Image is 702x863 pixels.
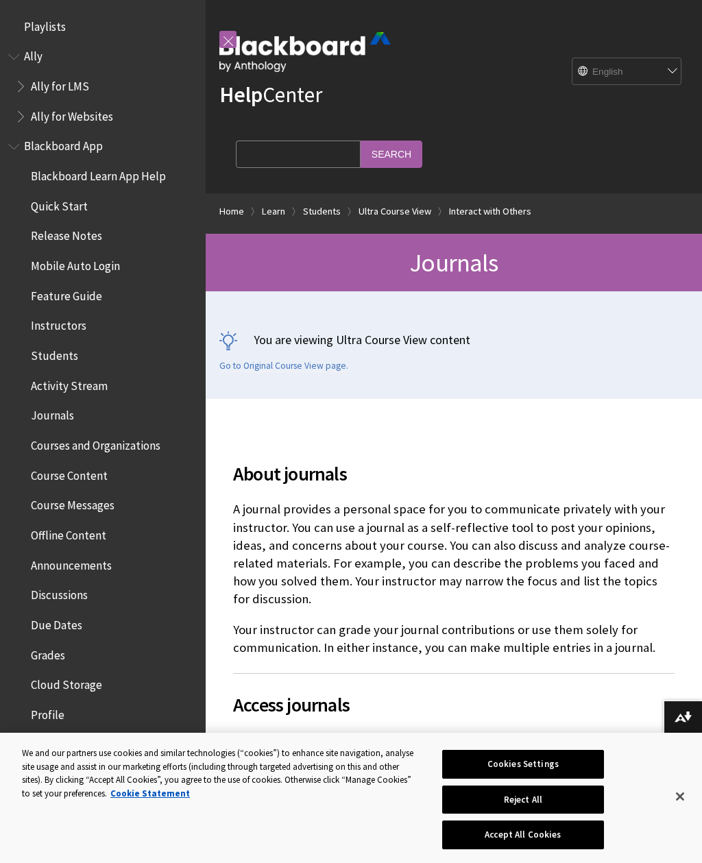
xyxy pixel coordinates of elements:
[31,105,113,123] span: Ally for Websites
[442,786,604,814] button: Reject All
[31,613,82,632] span: Due Dates
[233,459,675,488] span: About journals
[31,494,114,513] span: Course Messages
[219,81,322,108] a: HelpCenter
[8,45,197,128] nav: Book outline for Anthology Ally Help
[31,195,88,213] span: Quick Start
[303,203,341,220] a: Students
[31,165,166,183] span: Blackboard Learn App Help
[31,225,102,243] span: Release Notes
[359,203,431,220] a: Ultra Course View
[31,434,160,452] span: Courses and Organizations
[219,331,688,348] p: You are viewing Ultra Course View content
[361,141,422,167] input: Search
[233,621,675,657] p: Your instructor can grade your journal contributions or use them solely for communication. In eit...
[110,788,190,799] a: More information about your privacy, opens in a new tab
[31,374,108,393] span: Activity Stream
[31,75,89,93] span: Ally for LMS
[24,135,103,154] span: Blackboard App
[219,203,244,220] a: Home
[31,344,78,363] span: Students
[24,45,43,64] span: Ally
[31,583,88,602] span: Discussions
[24,15,66,34] span: Playlists
[233,732,675,768] p: If your instructor added due dates, you can access graded journals from your pages, the calendar,...
[31,703,64,722] span: Profile
[31,284,102,303] span: Feature Guide
[219,360,348,372] a: Go to Original Course View page.
[410,247,498,278] span: Journals
[572,58,682,86] select: Site Language Selector
[449,203,531,220] a: Interact with Others
[8,15,197,38] nav: Book outline for Playlists
[219,81,263,108] strong: Help
[31,554,112,572] span: Announcements
[442,821,604,849] button: Accept All Cookies
[31,254,120,273] span: Mobile Auto Login
[442,750,604,779] button: Cookies Settings
[233,500,675,608] p: A journal provides a personal space for you to communicate privately with your instructor. You ca...
[31,524,106,542] span: Offline Content
[22,746,421,800] div: We and our partners use cookies and similar technologies (“cookies”) to enhance site navigation, ...
[31,464,108,483] span: Course Content
[233,690,675,719] span: Access journals
[31,315,86,333] span: Instructors
[31,644,65,662] span: Grades
[219,32,391,72] img: Blackboard by Anthology
[31,404,74,423] span: Journals
[262,203,285,220] a: Learn
[665,781,695,812] button: Close
[31,673,102,692] span: Cloud Storage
